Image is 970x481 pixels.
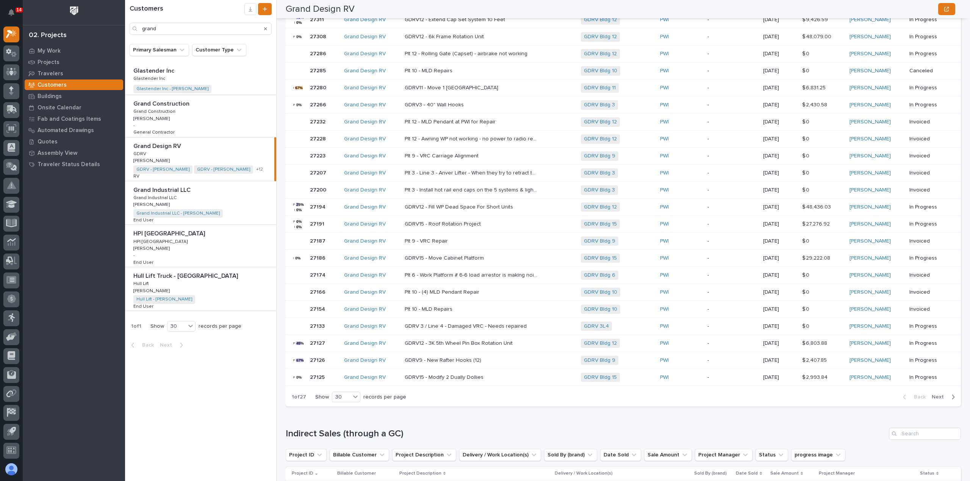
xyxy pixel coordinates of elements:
[909,323,949,330] p: In Progress
[130,23,272,35] input: Search
[38,139,58,145] p: Quotes
[310,356,327,364] p: 27126
[405,288,481,296] p: Plt 10 - (4) MLD Pendant Repair
[660,17,669,23] a: PWI
[344,170,386,176] a: Grand Design RV
[405,151,480,159] p: Plt 9 - VRC Carriage Alignment
[344,34,386,40] a: Grand Design RV
[802,168,811,176] p: $ 0
[133,253,135,258] p: -
[38,127,94,134] p: Automated Drawings
[23,79,125,90] a: Customers
[38,59,59,66] p: Projects
[909,102,949,108] p: In Progress
[707,170,757,176] p: -
[310,254,327,262] p: 27186
[584,255,617,262] a: GDRV Bldg 15
[802,100,829,108] p: $ 2,430.58
[23,45,125,56] a: My Work
[660,306,669,313] a: PWI
[707,340,757,347] p: -
[660,85,669,91] a: PWI
[660,323,669,330] a: PWI
[405,117,497,125] p: Plt 12 - MLD Pendant at PWI for Repair
[310,15,325,23] p: 27311
[763,17,796,23] p: [DATE]
[909,17,949,23] p: In Progress
[125,62,276,95] a: Glastender IncGlastender Inc Glastender IncGlastender Inc Glastender Inc - [PERSON_NAME]
[802,288,811,296] p: $ 0
[802,49,811,57] p: $ 0
[38,150,77,157] p: Assembly View
[405,66,454,74] p: Plt 10 - MLD Repairs
[763,187,796,193] p: [DATE]
[850,51,891,57] a: [PERSON_NAME]
[125,225,276,267] a: HPI [GEOGRAPHIC_DATA]HPI [GEOGRAPHIC_DATA] HPI [GEOGRAPHIC_DATA]HPI [GEOGRAPHIC_DATA] [PERSON_NAM...
[660,119,669,125] a: PWI
[909,51,949,57] p: In Progress
[909,272,949,279] p: Invoiced
[344,153,386,159] a: Grand Design RV
[802,202,832,210] p: $ 48,436.03
[660,34,669,40] a: PWI
[133,123,135,128] p: -
[136,86,208,92] a: Glastender Inc - [PERSON_NAME]
[707,289,757,296] p: -
[344,306,386,313] a: Grand Design RV
[850,323,891,330] a: [PERSON_NAME]
[133,302,155,309] p: End User
[763,221,796,227] p: [DATE]
[584,221,617,227] a: GDRV Bldg 15
[133,115,171,121] p: [PERSON_NAME]
[23,136,125,147] a: Quotes
[763,272,796,279] p: [DATE]
[38,104,81,111] p: Onsite Calendar
[133,216,155,223] p: End User
[584,170,615,176] a: GDRV Bldg 3
[344,17,386,23] a: Grand Design RV
[584,17,617,23] a: GDRV Bldg 12
[909,357,949,364] p: In Progress
[125,267,276,311] a: Hull Lift Truck - [GEOGRAPHIC_DATA]Hull Lift Truck - [GEOGRAPHIC_DATA] Hull LiftHull Lift [PERSON...
[286,250,961,267] tr: 2718627186 Grand Design RV GDRV15 - Move Cabinet PlatformGDRV15 - Move Cabinet Platform GDRV Bldg...
[584,357,615,364] a: GDRV Bldg 9
[133,75,167,81] p: Glastender Inc
[125,137,276,181] a: Grand Design RVGrand Design RV GDRVGDRV [PERSON_NAME][PERSON_NAME] GDRV - [PERSON_NAME] GDRV - [P...
[133,271,239,280] p: Hull Lift Truck - [GEOGRAPHIC_DATA]
[344,221,386,227] a: Grand Design RV
[286,97,961,114] tr: 2726627266 Grand Design RV GDRV3 - 40" Wall HooksGDRV3 - 40" Wall Hooks GDRV Bldg 3 PWI -[DATE]$ ...
[405,15,507,23] p: GDRV12 - Extend Cap Set System 10 Feet
[802,219,831,227] p: $ 27,276.92
[584,272,615,279] a: GDRV Bldg 6
[584,34,617,40] a: GDRV Bldg 12
[660,272,669,279] a: PWI
[286,199,961,216] tr: 2719427194 Grand Design RV GDRV12 - Fill WP Dead Space For Short UnitsGDRV12 - Fill WP Dead Space...
[909,340,949,347] p: In Progress
[133,107,177,114] p: Grand Construction
[763,357,796,364] p: [DATE]
[23,102,125,113] a: Onsite Calendar
[344,102,386,108] a: Grand Design RV
[909,34,949,40] p: In Progress
[707,136,757,142] p: -
[344,51,386,57] a: Grand Design RV
[310,373,326,381] p: 27125
[660,136,669,142] a: PWI
[802,237,811,244] p: $ 0
[133,185,192,194] p: Grand Industrial LLC
[405,32,485,40] p: GDRV12 - 6k Frame Rotation Unit
[133,194,178,201] p: Grand Industrial LLC
[310,271,327,279] p: 27174
[405,219,482,227] p: GDRV15 - Roof Rotation Project
[909,85,949,91] p: In Progress
[707,17,757,23] p: -
[310,66,327,74] p: 27285
[405,100,465,108] p: GDRV3 - 40" Wall Hooks
[660,221,669,227] a: PWI
[909,238,949,244] p: Invoiced
[310,151,327,159] p: 27223
[310,168,328,176] p: 27207
[310,339,327,347] p: 27127
[660,357,669,364] a: PWI
[802,134,811,142] p: $ 0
